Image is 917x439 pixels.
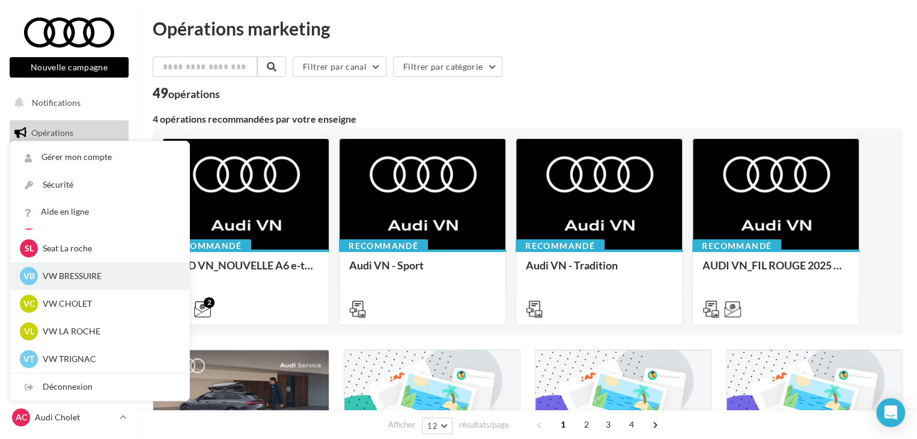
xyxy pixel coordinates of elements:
[422,417,452,434] button: 12
[293,57,386,77] button: Filtrer par canal
[7,241,131,266] a: Médiathèque
[24,325,34,337] span: VL
[876,398,905,427] div: Open Intercom Messenger
[23,353,34,365] span: VT
[43,242,175,254] p: Seat La roche
[204,297,215,308] div: 2
[43,353,175,365] p: VW TRIGNAC
[622,415,641,434] span: 4
[153,114,903,124] div: 4 opérations recommandées par votre enseigne
[516,239,605,253] div: Recommandé
[7,150,131,176] a: Boîte de réception99+
[577,415,596,434] span: 2
[10,144,189,171] a: Gérer mon compte
[10,406,129,429] a: AC Audi Cholet
[162,239,251,253] div: Recommandé
[23,298,35,310] span: VC
[10,373,189,401] div: Déconnexion
[599,415,618,434] span: 3
[10,57,129,78] button: Nouvelle campagne
[427,421,437,431] span: 12
[388,419,415,431] span: Afficher
[702,259,849,283] div: AUDI VN_FIL ROUGE 2025 - A1, Q2, Q3, Q5 et Q4 e-tron
[7,271,131,306] a: PLV et print personnalisable
[692,239,781,253] div: Recommandé
[393,57,502,77] button: Filtrer par catégorie
[43,298,175,310] p: VW CHOLET
[7,120,131,146] a: Opérations
[7,211,131,236] a: Campagnes
[43,270,175,282] p: VW BRESSUIRE
[43,325,175,337] p: VW LA ROCHE
[25,242,34,254] span: SL
[168,88,220,99] div: opérations
[31,127,73,138] span: Opérations
[7,90,126,115] button: Notifications
[349,259,496,283] div: Audi VN - Sport
[526,259,672,283] div: Audi VN - Tradition
[35,411,115,423] p: Audi Cholet
[553,415,573,434] span: 1
[153,19,903,37] div: Opérations marketing
[10,171,189,198] a: Sécurité
[23,270,35,282] span: VB
[339,239,428,253] div: Recommandé
[10,198,189,226] a: Aide en ligne
[172,259,319,283] div: AUD VN_NOUVELLE A6 e-tron
[32,97,81,108] span: Notifications
[7,181,131,206] a: Visibilité en ligne
[153,87,220,100] div: 49
[459,419,509,431] span: résultats/page
[16,411,27,423] span: AC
